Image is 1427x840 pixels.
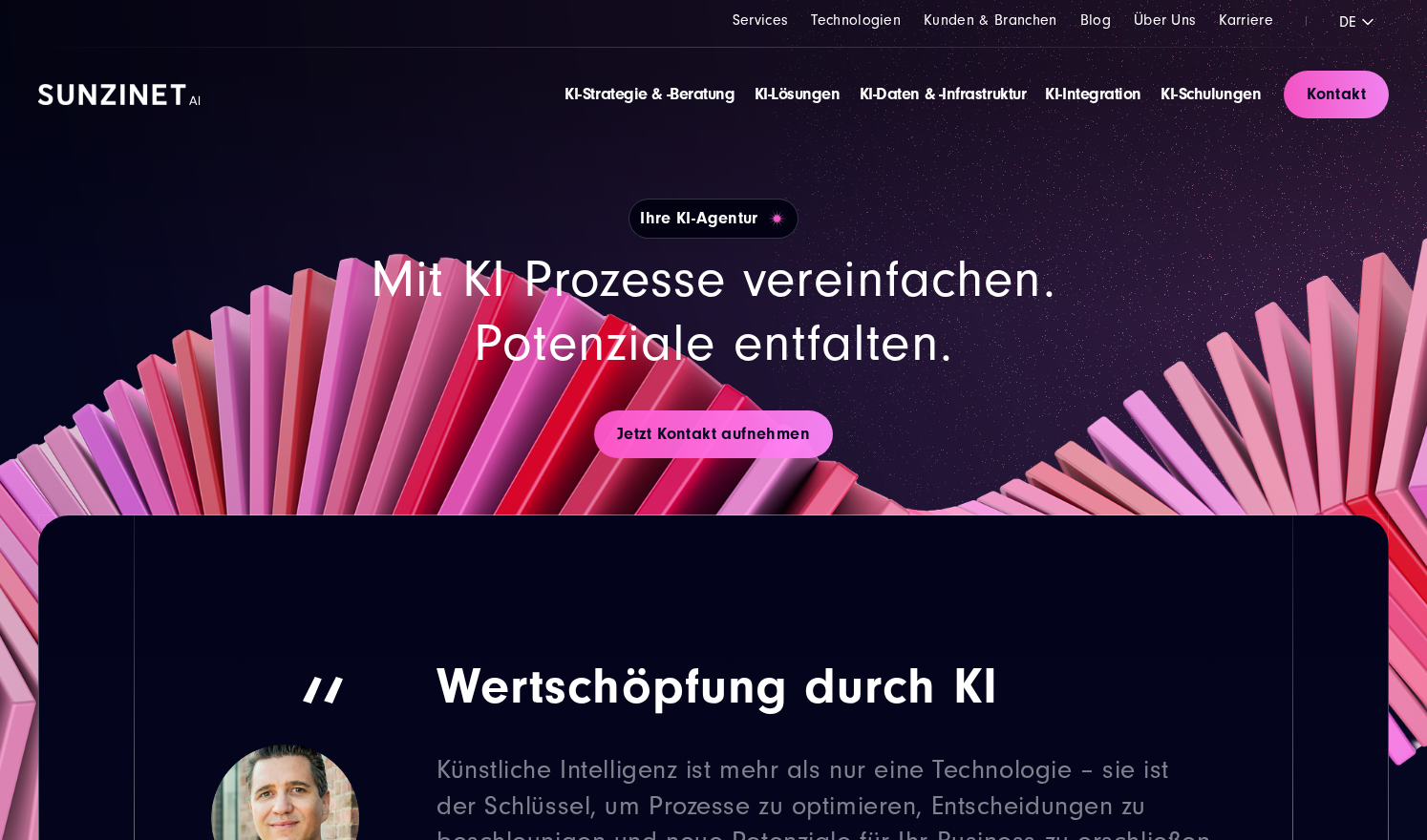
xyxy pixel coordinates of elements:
div: Navigation Menu [564,82,1261,107]
a: KI-Daten & -Infrastruktur [860,84,1027,104]
a: Services [733,11,789,29]
a: Blog [1080,11,1111,29]
a: KI-Strategie & -Beratung [564,84,735,104]
strong: Wertschöpfung durch KI [437,649,1217,725]
a: KI-Integration [1045,84,1141,104]
a: Über Uns [1134,11,1197,29]
a: Kontakt [1284,71,1389,118]
a: Technologien [811,11,901,29]
a: KI-Schulungen [1161,84,1261,104]
img: SUNZINET AI Logo [38,84,201,105]
h2: Mit KI Prozesse vereinfachen. Potenziale entfalten. [255,248,1172,375]
a: KI-Lösungen [755,84,841,104]
div: Navigation Menu [733,10,1273,31]
a: Karriere [1219,11,1273,29]
h1: Ihre KI-Agentur [628,199,798,239]
a: Jetzt Kontakt aufnehmen [594,410,833,458]
a: Kunden & Branchen [924,11,1056,29]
